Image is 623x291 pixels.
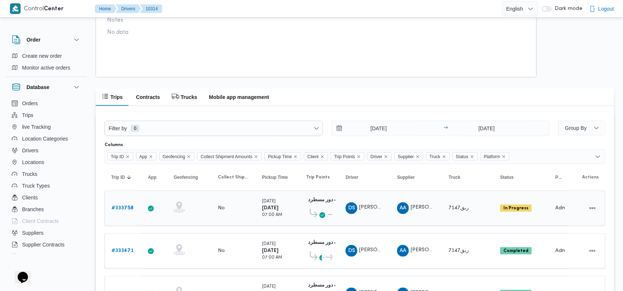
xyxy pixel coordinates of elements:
[481,152,510,160] span: Platform
[136,93,160,102] h2: Contracts
[304,152,328,160] span: Client
[595,154,601,160] button: Open list of options
[308,198,349,202] b: فرونت دور مسطرد
[218,248,225,254] div: No
[346,245,357,257] div: Dhiaa Shams Aldin Fthai Msalamai
[197,152,262,160] span: Collect Shipment Amounts
[598,4,614,13] span: Logout
[307,153,319,161] span: Client
[9,97,84,109] button: Orders
[334,153,355,161] span: Trip Points
[308,240,349,245] b: فرونت دور مسطرد
[348,202,355,214] span: DS
[456,153,468,161] span: Status
[262,285,276,289] small: [DATE]
[12,35,81,44] button: Order
[552,6,583,12] span: Dark mode
[262,199,276,203] small: [DATE]
[394,171,438,183] button: Supplier
[9,156,84,168] button: Locations
[426,152,450,160] span: Truck
[125,155,130,159] button: Remove Trip ID from selection in this group
[22,158,44,167] span: Locations
[12,83,81,92] button: Database
[22,134,68,143] span: Location Categories
[9,180,84,192] button: Truck Types
[500,174,514,180] span: Status
[148,174,156,180] span: App
[411,248,496,253] span: [PERSON_NAME] [PERSON_NAME]
[262,242,276,246] small: [DATE]
[131,125,139,132] span: 0 available filters
[218,174,249,180] span: Collect Shipment Amounts
[555,174,562,180] span: Platform
[587,202,598,214] button: Actions
[105,142,123,148] label: Columns
[429,153,440,161] span: Truck
[265,152,301,160] span: Pickup Time
[9,133,84,145] button: Location Categories
[384,155,388,159] button: Remove Driver from selection in this group
[503,206,528,210] b: In Progress
[558,121,605,135] button: Group By
[587,1,617,16] button: Logout
[565,125,587,131] span: Group By
[44,6,64,12] b: Center
[262,256,282,260] small: 07:00 AM
[484,153,500,161] span: Platform
[308,283,349,288] b: فرونت دور مسطرد
[268,153,292,161] span: Pickup Time
[187,155,191,159] button: Remove Geofencing from selection in this group
[22,111,33,120] span: Trips
[442,155,446,159] button: Remove Truck from selection in this group
[262,206,279,210] b: [DATE]
[10,3,21,14] img: X8yXhbKr1z7QwAAAABJRU5ErkJggg==
[357,155,361,159] button: Remove Trip Points from selection in this group
[145,171,163,183] button: App
[293,155,298,159] button: Remove Pickup Time from selection in this group
[446,171,490,183] button: Truck
[95,4,117,13] button: Home
[174,174,198,180] span: Geofencing
[22,240,64,249] span: Supplier Contracts
[400,245,406,257] span: AA
[22,193,38,202] span: Clients
[262,248,279,253] b: [DATE]
[449,248,469,253] span: ربق7147
[331,152,364,160] span: Trip Points
[111,153,124,161] span: Trip ID
[201,153,252,161] span: Collect Shipment Amounts
[22,63,70,72] span: Monitor active orders
[6,50,87,77] div: Order
[502,155,506,159] button: Remove Platform from selection in this group
[111,204,134,213] a: #333758
[371,153,382,161] span: Driver
[415,155,420,159] button: Remove Supplier from selection in this group
[126,174,132,180] svg: Sorted in descending order
[398,153,414,161] span: Supplier
[110,93,123,102] h2: Trips
[22,228,43,237] span: Suppliers
[111,246,134,255] a: #333471
[397,202,409,214] div: Abadallah Aid Abadalsalam Abadalihafz
[116,4,141,13] button: Drivers
[262,174,288,180] span: Pickup Time
[107,152,133,160] span: Trip ID
[450,121,523,136] input: Press the down key to open a popover containing a calendar.
[22,205,44,214] span: Branches
[22,170,37,178] span: Trucks
[9,227,84,239] button: Suppliers
[555,248,571,253] span: Admin
[582,174,599,180] span: Actions
[453,152,478,160] span: Status
[346,202,357,214] div: Dhiaa Shams Aldin Fthai Msalamai
[26,35,40,44] h3: Order
[500,205,532,212] span: In Progress
[9,168,84,180] button: Trucks
[552,171,565,183] button: Platform
[348,245,355,257] span: DS
[107,11,525,66] div: Others
[218,205,225,212] div: No
[136,152,156,160] span: App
